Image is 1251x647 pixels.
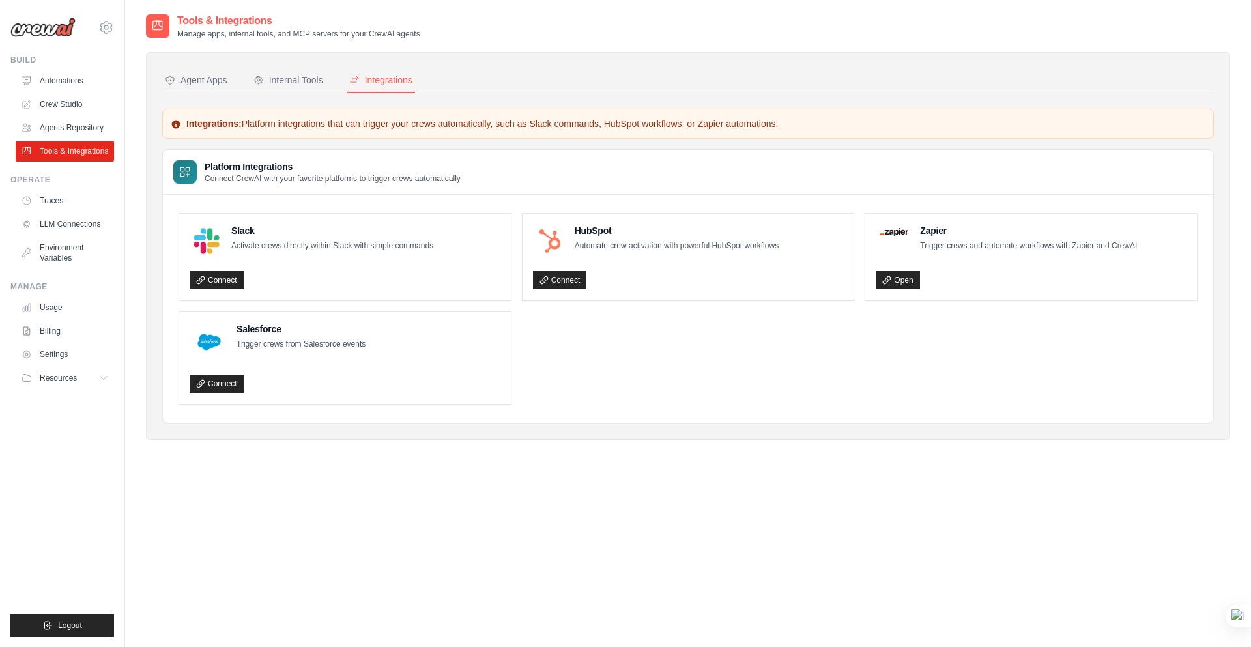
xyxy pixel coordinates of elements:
[347,68,415,93] button: Integrations
[10,55,114,65] div: Build
[40,373,77,383] span: Resources
[177,29,420,39] p: Manage apps, internal tools, and MCP servers for your CrewAI agents
[251,68,326,93] button: Internal Tools
[231,240,433,253] p: Activate crews directly within Slack with simple commands
[349,74,412,87] div: Integrations
[10,18,76,37] img: Logo
[10,175,114,185] div: Operate
[876,271,919,289] a: Open
[205,160,461,173] h3: Platform Integrations
[58,620,82,631] span: Logout
[237,338,366,351] p: Trigger crews from Salesforce events
[537,228,563,254] img: HubSpot Logo
[16,297,114,318] a: Usage
[10,614,114,637] button: Logout
[16,190,114,211] a: Traces
[16,70,114,91] a: Automations
[920,240,1137,253] p: Trigger crews and automate workflows with Zapier and CrewAI
[16,94,114,115] a: Crew Studio
[162,68,230,93] button: Agent Apps
[880,228,908,236] img: Zapier Logo
[205,173,461,184] p: Connect CrewAI with your favorite platforms to trigger crews automatically
[920,224,1137,237] h4: Zapier
[575,224,779,237] h4: HubSpot
[237,323,366,336] h4: Salesforce
[533,271,587,289] a: Connect
[190,375,244,393] a: Connect
[16,141,114,162] a: Tools & Integrations
[16,214,114,235] a: LLM Connections
[16,367,114,388] button: Resources
[16,237,114,268] a: Environment Variables
[186,119,242,129] strong: Integrations:
[16,321,114,341] a: Billing
[190,271,244,289] a: Connect
[231,224,433,237] h4: Slack
[253,74,323,87] div: Internal Tools
[16,117,114,138] a: Agents Repository
[171,117,1205,130] p: Platform integrations that can trigger your crews automatically, such as Slack commands, HubSpot ...
[165,74,227,87] div: Agent Apps
[10,281,114,292] div: Manage
[16,344,114,365] a: Settings
[194,326,225,358] img: Salesforce Logo
[575,240,779,253] p: Automate crew activation with powerful HubSpot workflows
[177,13,420,29] h2: Tools & Integrations
[194,228,220,254] img: Slack Logo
